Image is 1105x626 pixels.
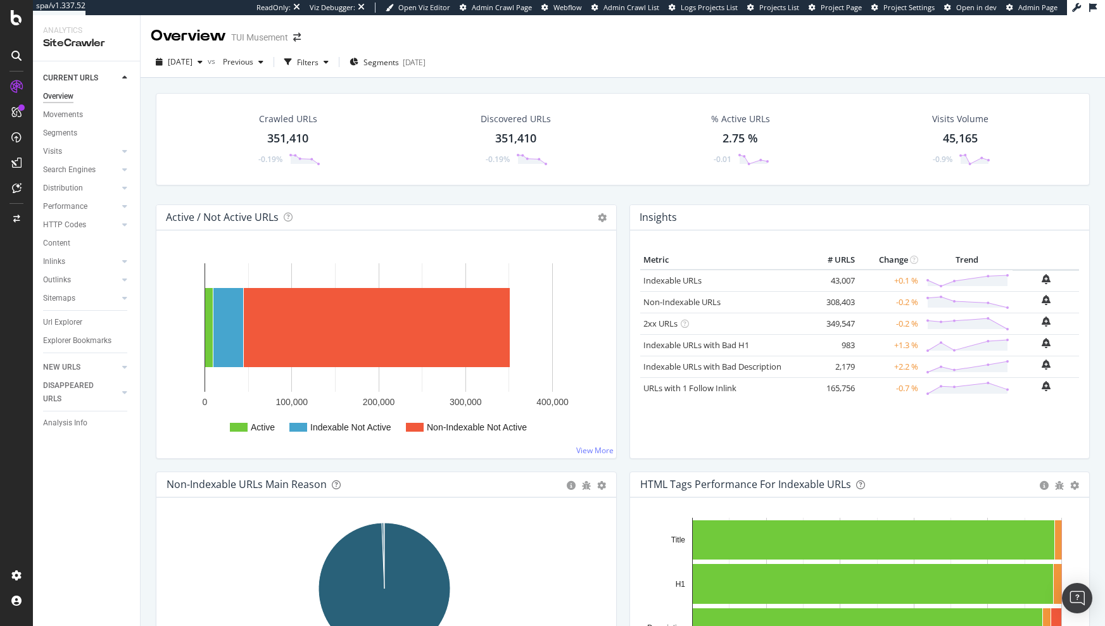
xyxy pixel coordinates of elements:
[251,422,275,432] text: Active
[567,481,576,490] div: circle-info
[883,3,935,12] span: Project Settings
[297,57,319,68] div: Filters
[43,379,107,406] div: DISAPPEARED URLS
[167,478,327,491] div: Non-Indexable URLs Main Reason
[1042,381,1051,391] div: bell-plus
[168,56,193,67] span: 2025 Sep. 29th
[1070,481,1079,490] div: gear
[43,255,118,268] a: Inlinks
[43,334,131,347] a: Explorer Bookmarks
[1042,295,1051,305] div: bell-plus
[231,31,288,44] div: TUI Musement
[675,580,685,589] text: H1
[43,163,96,177] div: Search Engines
[427,422,527,432] text: Non-Indexable Not Active
[640,251,807,270] th: Metric
[166,209,279,226] h4: Active / Not Active URLs
[1042,338,1051,348] div: bell-plus
[218,56,253,67] span: Previous
[711,113,770,125] div: % Active URLs
[256,3,291,13] div: ReadOnly:
[43,72,98,85] div: CURRENT URLS
[858,356,921,377] td: +2.2 %
[1006,3,1058,13] a: Admin Page
[640,209,677,226] h4: Insights
[472,3,532,12] span: Admin Crawl Page
[597,481,606,490] div: gear
[921,251,1013,270] th: Trend
[403,57,426,68] div: [DATE]
[603,3,659,12] span: Admin Crawl List
[43,292,75,305] div: Sitemaps
[203,397,208,407] text: 0
[943,130,978,147] div: 45,165
[43,416,87,430] div: Analysis Info
[43,108,83,122] div: Movements
[481,113,551,125] div: Discovered URLs
[151,25,226,47] div: Overview
[43,90,73,103] div: Overview
[759,3,799,12] span: Projects List
[553,3,582,12] span: Webflow
[643,339,749,351] a: Indexable URLs with Bad H1
[858,291,921,313] td: -0.2 %
[858,334,921,356] td: +1.3 %
[809,3,862,13] a: Project Page
[43,90,131,103] a: Overview
[807,356,858,377] td: 2,179
[956,3,997,12] span: Open in dev
[1042,316,1051,327] div: bell-plus
[151,52,208,72] button: [DATE]
[43,25,130,36] div: Analytics
[858,377,921,399] td: -0.7 %
[208,56,218,66] span: vs
[821,3,862,12] span: Project Page
[43,218,118,232] a: HTTP Codes
[643,318,678,329] a: 2xx URLs
[1042,360,1051,370] div: bell-plus
[167,251,602,448] svg: A chart.
[310,3,355,13] div: Viz Debugger:
[681,3,738,12] span: Logs Projects List
[536,397,569,407] text: 400,000
[932,113,988,125] div: Visits Volume
[944,3,997,13] a: Open in dev
[43,145,62,158] div: Visits
[723,130,758,147] div: 2.75 %
[807,313,858,334] td: 349,547
[450,397,482,407] text: 300,000
[43,416,131,430] a: Analysis Info
[807,291,858,313] td: 308,403
[858,251,921,270] th: Change
[43,200,118,213] a: Performance
[310,422,391,432] text: Indexable Not Active
[643,361,781,372] a: Indexable URLs with Bad Description
[344,52,431,72] button: Segments[DATE]
[43,292,118,305] a: Sitemaps
[43,182,118,195] a: Distribution
[43,182,83,195] div: Distribution
[486,154,510,165] div: -0.19%
[460,3,532,13] a: Admin Crawl Page
[1018,3,1058,12] span: Admin Page
[43,72,118,85] a: CURRENT URLS
[576,445,614,456] a: View More
[582,481,591,490] div: bug
[43,237,131,250] a: Content
[293,33,301,42] div: arrow-right-arrow-left
[591,3,659,13] a: Admin Crawl List
[398,3,450,12] span: Open Viz Editor
[43,108,131,122] a: Movements
[807,334,858,356] td: 983
[43,316,82,329] div: Url Explorer
[747,3,799,13] a: Projects List
[643,382,736,394] a: URLs with 1 Follow Inlink
[669,3,738,13] a: Logs Projects List
[43,200,87,213] div: Performance
[363,57,399,68] span: Segments
[43,273,71,287] div: Outlinks
[643,296,721,308] a: Non-Indexable URLs
[259,113,317,125] div: Crawled URLs
[363,397,395,407] text: 200,000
